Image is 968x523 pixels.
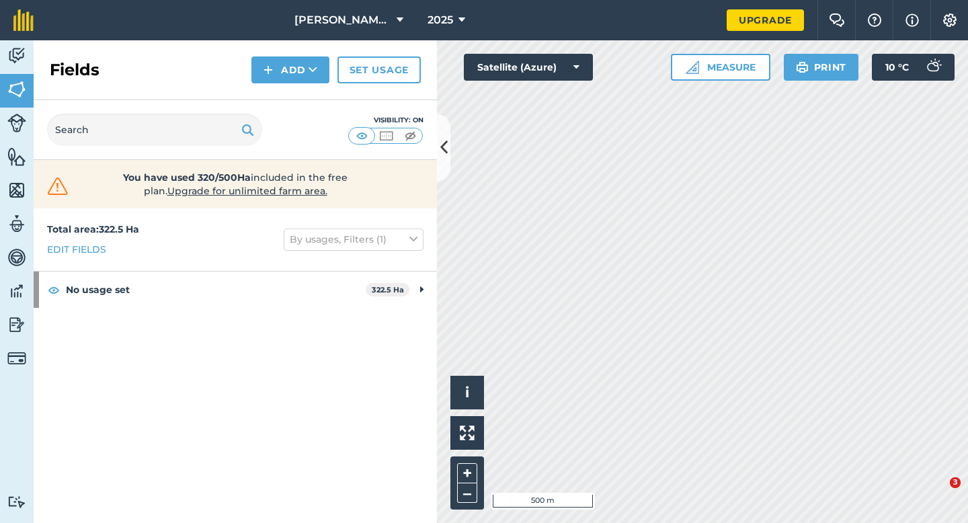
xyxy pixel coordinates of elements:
[48,282,60,298] img: svg+xml;base64,PHN2ZyB4bWxucz0iaHR0cDovL3d3dy53My5vcmcvMjAwMC9zdmciIHdpZHRoPSIxOCIgaGVpZ2h0PSIyNC...
[866,13,883,27] img: A question mark icon
[7,180,26,200] img: svg+xml;base64,PHN2ZyB4bWxucz0iaHR0cDovL3d3dy53My5vcmcvMjAwMC9zdmciIHdpZHRoPSI1NiIgaGVpZ2h0PSI2MC...
[450,376,484,409] button: i
[7,495,26,508] img: svg+xml;base64,PD94bWwgdmVyc2lvbj0iMS4wIiBlbmNvZGluZz0idXRmLTgiPz4KPCEtLSBHZW5lcmF0b3I6IEFkb2JlIE...
[348,115,424,126] div: Visibility: On
[686,61,699,74] img: Ruler icon
[7,214,26,234] img: svg+xml;base64,PD94bWwgdmVyc2lvbj0iMS4wIiBlbmNvZGluZz0idXRmLTgiPz4KPCEtLSBHZW5lcmF0b3I6IEFkb2JlIE...
[465,384,469,401] span: i
[241,122,254,138] img: svg+xml;base64,PHN2ZyB4bWxucz0iaHR0cDovL3d3dy53My5vcmcvMjAwMC9zdmciIHdpZHRoPSIxOSIgaGVpZ2h0PSIyNC...
[460,426,475,440] img: Four arrows, one pointing top left, one top right, one bottom right and the last bottom left
[457,483,477,503] button: –
[50,59,99,81] h2: Fields
[294,12,391,28] span: [PERSON_NAME] & Sons
[922,477,955,510] iframe: Intercom live chat
[44,171,426,198] a: You have used 320/500Haincluded in the free plan.Upgrade for unlimited farm area.
[671,54,770,81] button: Measure
[378,129,395,143] img: svg+xml;base64,PHN2ZyB4bWxucz0iaHR0cDovL3d3dy53My5vcmcvMjAwMC9zdmciIHdpZHRoPSI1MCIgaGVpZ2h0PSI0MC...
[47,223,139,235] strong: Total area : 322.5 Ha
[464,54,593,81] button: Satellite (Azure)
[47,242,106,257] a: Edit fields
[44,176,71,196] img: svg+xml;base64,PHN2ZyB4bWxucz0iaHR0cDovL3d3dy53My5vcmcvMjAwMC9zdmciIHdpZHRoPSIzMiIgaGVpZ2h0PSIzMC...
[7,315,26,335] img: svg+xml;base64,PD94bWwgdmVyc2lvbj0iMS4wIiBlbmNvZGluZz0idXRmLTgiPz4KPCEtLSBHZW5lcmF0b3I6IEFkb2JlIE...
[7,281,26,301] img: svg+xml;base64,PD94bWwgdmVyc2lvbj0iMS4wIiBlbmNvZGluZz0idXRmLTgiPz4KPCEtLSBHZW5lcmF0b3I6IEFkb2JlIE...
[7,247,26,268] img: svg+xml;base64,PD94bWwgdmVyc2lvbj0iMS4wIiBlbmNvZGluZz0idXRmLTgiPz4KPCEtLSBHZW5lcmF0b3I6IEFkb2JlIE...
[7,79,26,99] img: svg+xml;base64,PHN2ZyB4bWxucz0iaHR0cDovL3d3dy53My5vcmcvMjAwMC9zdmciIHdpZHRoPSI1NiIgaGVpZ2h0PSI2MC...
[920,54,946,81] img: svg+xml;base64,PD94bWwgdmVyc2lvbj0iMS4wIiBlbmNvZGluZz0idXRmLTgiPz4KPCEtLSBHZW5lcmF0b3I6IEFkb2JlIE...
[7,114,26,132] img: svg+xml;base64,PD94bWwgdmVyc2lvbj0iMS4wIiBlbmNvZGluZz0idXRmLTgiPz4KPCEtLSBHZW5lcmF0b3I6IEFkb2JlIE...
[402,129,419,143] img: svg+xml;base64,PHN2ZyB4bWxucz0iaHR0cDovL3d3dy53My5vcmcvMjAwMC9zdmciIHdpZHRoPSI1MCIgaGVpZ2h0PSI0MC...
[34,272,437,308] div: No usage set322.5 Ha
[354,129,370,143] img: svg+xml;base64,PHN2ZyB4bWxucz0iaHR0cDovL3d3dy53My5vcmcvMjAwMC9zdmciIHdpZHRoPSI1MCIgaGVpZ2h0PSI0MC...
[7,46,26,66] img: svg+xml;base64,PD94bWwgdmVyc2lvbj0iMS4wIiBlbmNvZGluZz0idXRmLTgiPz4KPCEtLSBHZW5lcmF0b3I6IEFkb2JlIE...
[428,12,453,28] span: 2025
[123,171,251,184] strong: You have used 320/500Ha
[784,54,859,81] button: Print
[337,56,421,83] a: Set usage
[7,147,26,167] img: svg+xml;base64,PHN2ZyB4bWxucz0iaHR0cDovL3d3dy53My5vcmcvMjAwMC9zdmciIHdpZHRoPSI1NiIgaGVpZ2h0PSI2MC...
[13,9,34,31] img: fieldmargin Logo
[167,185,327,197] span: Upgrade for unlimited farm area.
[66,272,366,308] strong: No usage set
[92,171,378,198] span: included in the free plan .
[727,9,804,31] a: Upgrade
[872,54,955,81] button: 10 °C
[7,349,26,368] img: svg+xml;base64,PD94bWwgdmVyc2lvbj0iMS4wIiBlbmNvZGluZz0idXRmLTgiPz4KPCEtLSBHZW5lcmF0b3I6IEFkb2JlIE...
[885,54,909,81] span: 10 ° C
[796,59,809,75] img: svg+xml;base64,PHN2ZyB4bWxucz0iaHR0cDovL3d3dy53My5vcmcvMjAwMC9zdmciIHdpZHRoPSIxOSIgaGVpZ2h0PSIyNC...
[264,62,273,78] img: svg+xml;base64,PHN2ZyB4bWxucz0iaHR0cDovL3d3dy53My5vcmcvMjAwMC9zdmciIHdpZHRoPSIxNCIgaGVpZ2h0PSIyNC...
[372,285,404,294] strong: 322.5 Ha
[829,13,845,27] img: Two speech bubbles overlapping with the left bubble in the forefront
[905,12,919,28] img: svg+xml;base64,PHN2ZyB4bWxucz0iaHR0cDovL3d3dy53My5vcmcvMjAwMC9zdmciIHdpZHRoPSIxNyIgaGVpZ2h0PSIxNy...
[251,56,329,83] button: Add
[950,477,961,488] span: 3
[284,229,424,250] button: By usages, Filters (1)
[942,13,958,27] img: A cog icon
[47,114,262,146] input: Search
[457,463,477,483] button: +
